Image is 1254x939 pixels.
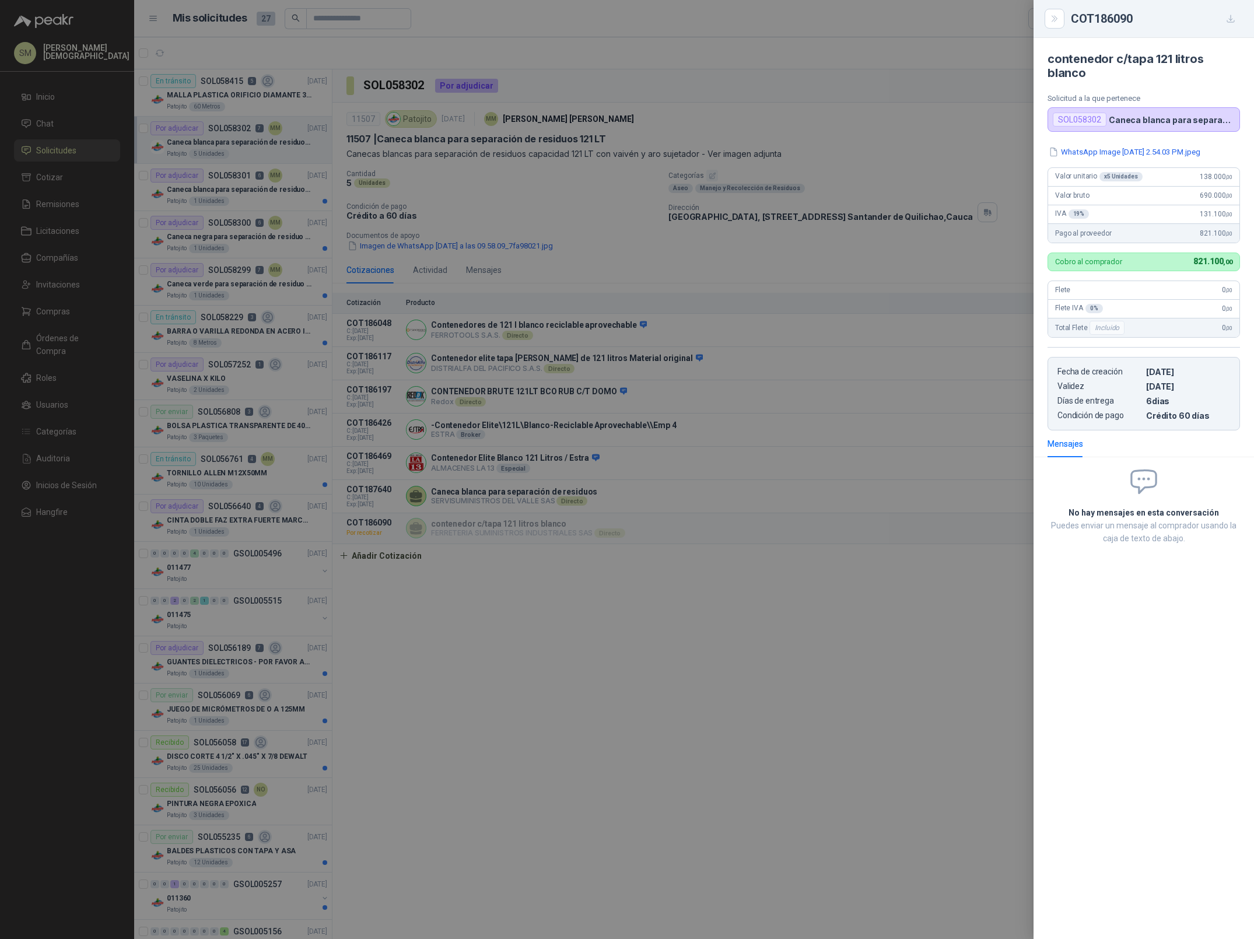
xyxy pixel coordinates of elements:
[1048,94,1240,103] p: Solicitud a la que pertenece
[1057,411,1141,421] p: Condición de pago
[1200,210,1232,218] span: 131.100
[1225,287,1232,293] span: ,00
[1055,191,1089,199] span: Valor bruto
[1071,9,1240,28] div: COT186090
[1222,304,1232,313] span: 0
[1225,306,1232,312] span: ,00
[1048,437,1083,450] div: Mensajes
[1225,174,1232,180] span: ,00
[1048,146,1202,158] button: WhatsApp Image [DATE] 2.54.03 PM.jpeg
[1069,209,1090,219] div: 19 %
[1222,324,1232,332] span: 0
[1055,286,1070,294] span: Flete
[1053,113,1106,127] div: SOL058302
[1225,192,1232,199] span: ,00
[1048,12,1062,26] button: Close
[1057,396,1141,406] p: Días de entrega
[1055,209,1089,219] span: IVA
[1055,304,1103,313] span: Flete IVA
[1109,115,1235,125] p: Caneca blanca para separación de residuos 121 LT
[1048,506,1240,519] h2: No hay mensajes en esta conversación
[1225,325,1232,331] span: ,00
[1055,258,1122,265] p: Cobro al comprador
[1085,304,1103,313] div: 0 %
[1099,172,1143,181] div: x 5 Unidades
[1055,229,1112,237] span: Pago al proveedor
[1200,229,1232,237] span: 821.100
[1200,173,1232,181] span: 138.000
[1146,411,1230,421] p: Crédito 60 días
[1057,367,1141,377] p: Fecha de creación
[1048,519,1240,545] p: Puedes enviar un mensaje al comprador usando la caja de texto de abajo.
[1146,396,1230,406] p: 6 dias
[1222,286,1232,294] span: 0
[1223,258,1232,266] span: ,00
[1200,191,1232,199] span: 690.000
[1225,230,1232,237] span: ,00
[1048,52,1240,80] h4: contenedor c/tapa 121 litros blanco
[1193,257,1232,266] span: 821.100
[1055,172,1143,181] span: Valor unitario
[1090,321,1125,335] div: Incluido
[1146,381,1230,391] p: [DATE]
[1057,381,1141,391] p: Validez
[1146,367,1230,377] p: [DATE]
[1225,211,1232,218] span: ,00
[1055,321,1127,335] span: Total Flete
